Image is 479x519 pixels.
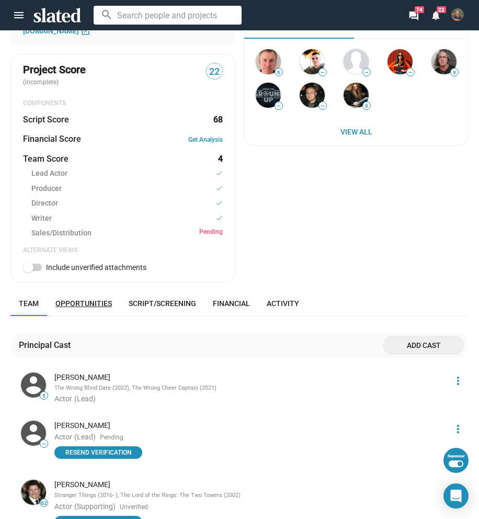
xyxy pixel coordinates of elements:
[54,373,446,382] div: [PERSON_NAME]
[300,83,325,108] img: Antonino Iacopino
[452,375,464,387] mat-icon: more_vert
[443,448,469,473] button: Superuser
[46,263,146,272] span: Include unverified attachments
[40,500,48,506] span: 62
[23,114,69,125] dt: Script Score
[403,7,425,24] a: 74
[383,336,464,355] button: Add cast
[23,78,61,86] span: (incomplete)
[23,246,223,255] div: Alternate Views
[255,122,458,141] span: View All
[363,70,370,75] span: —
[451,70,458,76] span: 9
[31,228,92,238] span: Sales/Distribution
[23,153,69,164] dt: Team Score
[215,198,223,208] mat-icon: check
[21,421,46,446] img: Adam Gibson
[246,122,466,141] a: View All
[437,6,446,13] span: 22
[54,421,446,431] div: [PERSON_NAME]
[188,136,223,143] a: Get Analysis
[451,8,464,21] img: Mitchell Sturhann
[31,198,58,209] span: Director
[258,291,307,316] a: Activity
[408,10,418,20] mat-icon: forum
[74,433,96,441] span: (Lead)
[448,454,464,458] div: Superuser
[452,423,464,435] mat-icon: more_vert
[199,228,223,238] span: Pending
[23,63,86,77] span: Project Score
[13,9,25,21] mat-icon: menu
[54,433,72,441] span: Actor
[300,49,325,74] img: John Tolbert
[391,336,456,355] span: Add cast
[23,99,223,108] div: COMPONENTS
[120,291,204,316] a: Script/Screening
[319,103,326,109] span: —
[54,446,142,459] button: Resend verification
[129,299,196,308] span: Script/Screening
[31,213,52,224] span: Writer
[431,49,457,74] img: Cody Cowell
[215,213,223,223] mat-icon: check
[120,503,148,512] span: Unverified
[344,49,369,74] img: Scott Goins
[40,393,48,399] span: 5
[54,385,446,392] div: The Wrong Blind Date (2022), The Wrong Cheer Captain (2021)
[19,299,39,308] span: Team
[40,441,48,447] span: —
[215,168,223,178] mat-icon: check
[275,103,282,109] span: —
[363,103,370,109] span: 9
[81,26,90,36] mat-icon: open_in_new
[319,70,326,75] span: —
[55,299,112,308] span: Opportunities
[256,49,281,74] img: James Schafer
[31,168,67,179] span: Lead Actor
[47,291,120,316] a: Opportunities
[425,7,447,24] a: 22
[54,480,446,490] div: [PERSON_NAME]
[387,49,413,74] img: Susan Smith
[23,27,79,35] span: [DOMAIN_NAME]
[256,83,281,108] img: Paul Bartolome
[415,6,424,13] span: 74
[267,299,299,308] span: Activity
[443,483,469,509] div: Open Intercom Messenger
[204,291,258,316] a: Financial
[207,65,222,79] span: 22
[447,6,469,23] button: Mitchell Sturhann
[452,482,464,494] mat-icon: more_vert
[54,502,72,511] span: Actor
[31,184,62,195] span: Producer
[344,83,369,108] img: Mike Hall
[61,447,136,458] span: Resend verification
[213,153,223,164] dd: 4
[213,114,223,125] dd: 68
[94,6,242,25] input: Search people and projects
[54,492,446,500] div: Stranger Things (2016- ), The Lord of the Rings: The Two Towers (2002)
[23,25,93,37] a: [DOMAIN_NAME]
[21,480,46,505] img: Sean Astin
[74,502,116,511] span: (Supporting)
[275,70,282,76] span: 6
[23,133,81,144] dt: Financial Score
[10,291,47,316] a: Team
[54,394,72,403] span: Actor
[19,340,75,351] div: Principal Cast
[100,434,123,442] span: Pending
[213,299,250,308] span: Financial
[430,10,440,20] mat-icon: notifications
[407,70,414,75] span: —
[21,373,46,398] img: Sofia Masson
[215,184,223,194] mat-icon: check
[74,394,96,403] span: (Lead)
